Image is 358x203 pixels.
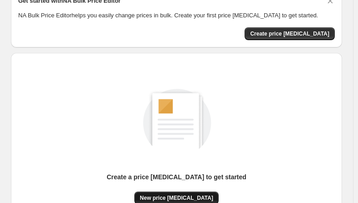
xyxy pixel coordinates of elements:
[107,172,246,182] p: Create a price [MEDICAL_DATA] to get started
[140,194,213,202] span: New price [MEDICAL_DATA]
[18,11,335,20] p: NA Bulk Price Editor helps you easily change prices in bulk. Create your first price [MEDICAL_DAT...
[245,27,335,40] button: Create price change job
[250,30,329,37] span: Create price [MEDICAL_DATA]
